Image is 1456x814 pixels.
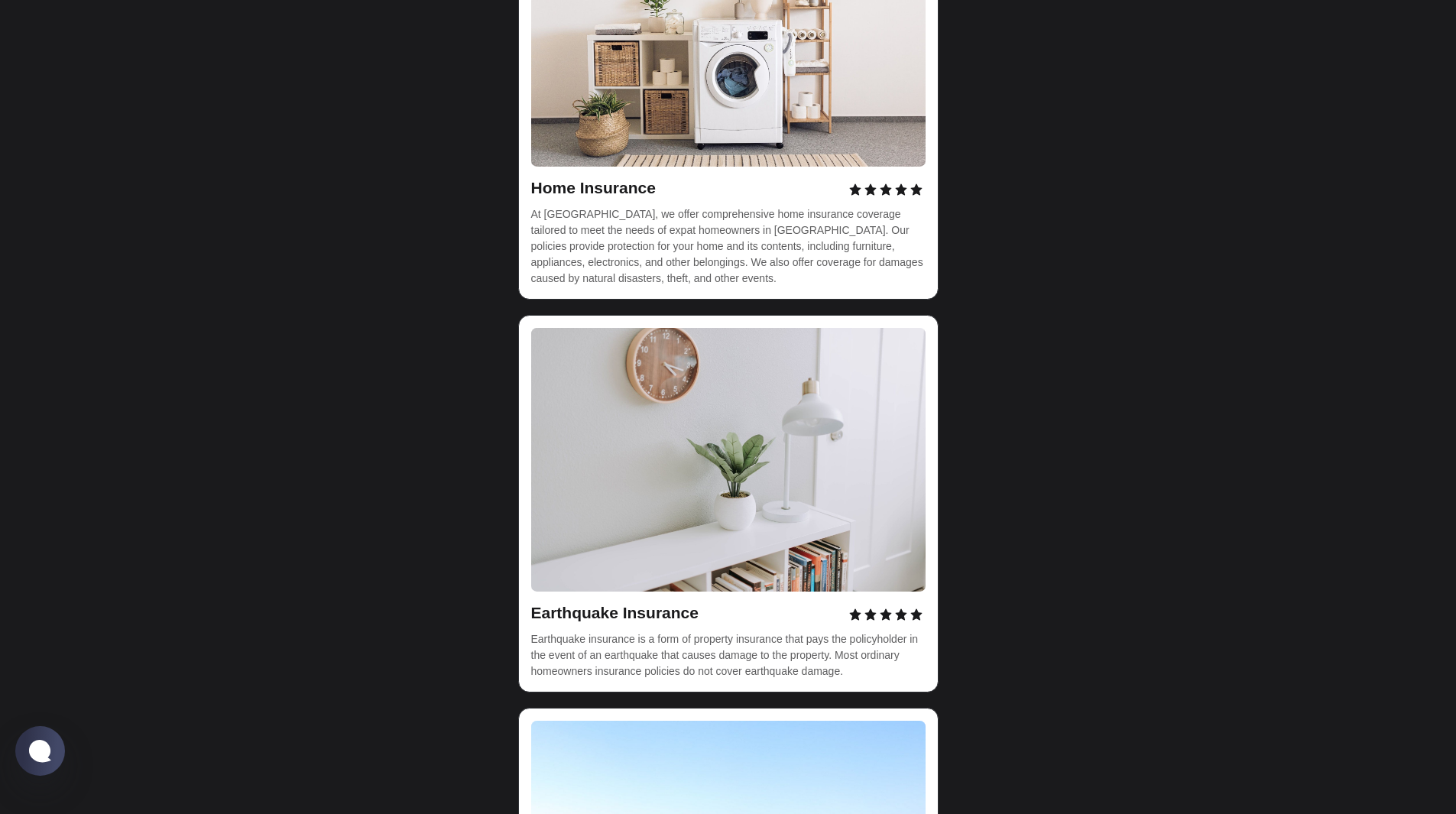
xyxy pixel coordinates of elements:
span: At [GEOGRAPHIC_DATA], we offer comprehensive home insurance coverage tailored to meet the needs o... [531,208,926,284]
span: Earthquake Insurance [531,604,699,621]
img: photo-1533090368676-1fd25485db88.jpg [531,328,926,591]
span: Home Insurance [531,179,656,196]
span: Earthquake insurance is a form of property insurance that pays the policyholder in the event of a... [531,633,922,677]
